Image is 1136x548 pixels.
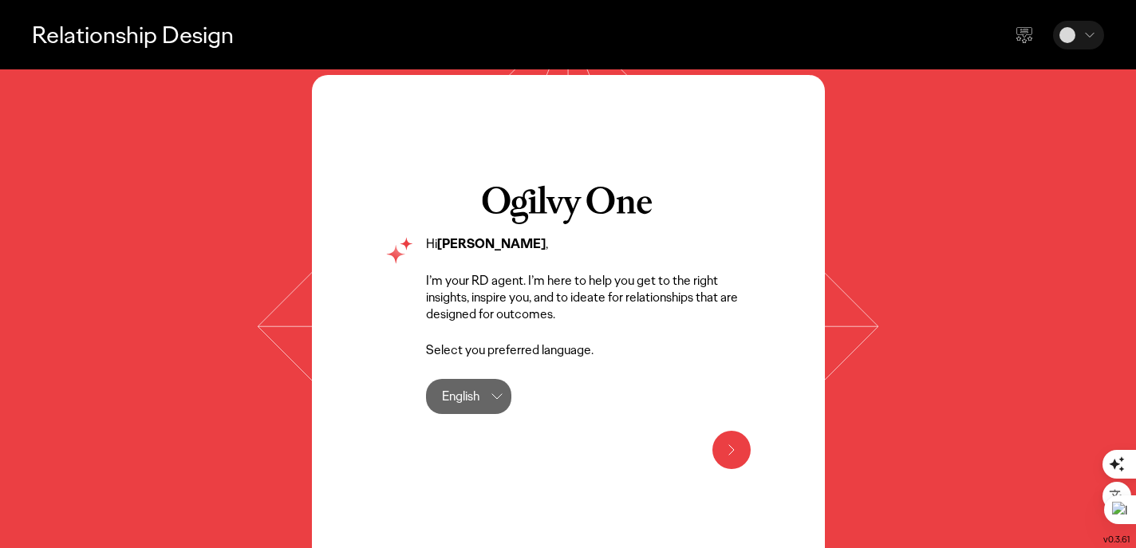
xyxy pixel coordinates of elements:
strong: [PERSON_NAME] [437,235,546,252]
p: Relationship Design [32,18,234,51]
p: Select you preferred language. [426,342,751,359]
p: I’m your RD agent. I’m here to help you get to the right insights, inspire you, and to ideate for... [426,273,751,322]
div: English [442,379,479,414]
p: Hi , [426,236,751,253]
div: Send feedback [1005,16,1043,54]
